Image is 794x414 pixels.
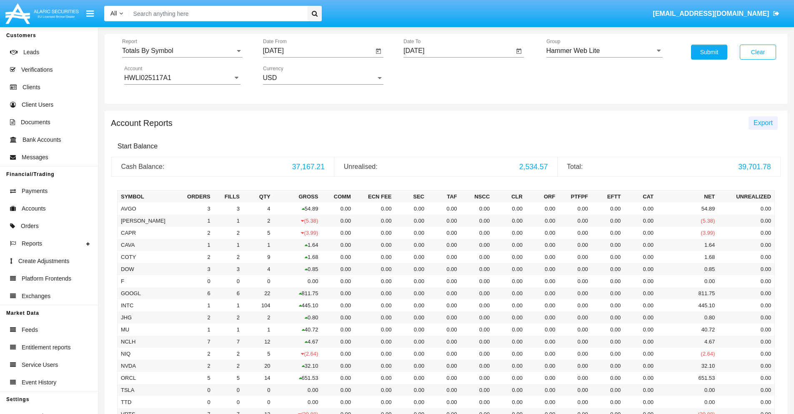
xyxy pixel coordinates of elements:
[274,348,322,360] td: (2.64)
[243,190,274,203] th: Qty
[22,204,46,213] span: Accounts
[173,336,213,348] td: 7
[624,227,657,239] td: 0.00
[173,311,213,324] td: 2
[118,251,174,263] td: COTY
[274,203,322,215] td: 54.89
[461,215,493,227] td: 0.00
[214,311,243,324] td: 2
[104,9,129,18] a: All
[274,360,322,372] td: 32.10
[173,275,213,287] td: 0
[624,299,657,311] td: 0.00
[274,287,322,299] td: 811.75
[591,324,624,336] td: 0.00
[526,239,559,251] td: 0.00
[718,263,774,275] td: 0.00
[624,215,657,227] td: 0.00
[428,239,461,251] td: 0.00
[718,190,774,203] th: Unrealized
[274,311,322,324] td: 0.80
[373,46,383,56] button: Open calendar
[173,324,213,336] td: 1
[559,360,591,372] td: 0.00
[591,263,624,275] td: 0.00
[344,162,513,172] div: Unrealised:
[718,275,774,287] td: 0.00
[173,360,213,372] td: 2
[321,263,354,275] td: 0.00
[526,263,559,275] td: 0.00
[624,239,657,251] td: 0.00
[243,263,274,275] td: 4
[526,324,559,336] td: 0.00
[243,275,274,287] td: 0
[129,6,305,21] input: Search
[214,203,243,215] td: 3
[493,190,526,203] th: CLR
[493,336,526,348] td: 0.00
[321,287,354,299] td: 0.00
[22,292,50,301] span: Exchanges
[514,46,524,56] button: Open calendar
[173,263,213,275] td: 3
[354,360,395,372] td: 0.00
[22,326,38,334] span: Feeds
[718,360,774,372] td: 0.00
[173,203,213,215] td: 3
[121,162,286,172] div: Cash Balance:
[21,65,53,74] span: Verifications
[23,48,39,57] span: Leads
[657,203,718,215] td: 54.89
[354,215,395,227] td: 0.00
[428,299,461,311] td: 0.00
[395,251,428,263] td: 0.00
[274,251,322,263] td: 1.68
[243,372,274,384] td: 14
[274,239,322,251] td: 1.64
[591,190,624,203] th: EFTT
[718,336,774,348] td: 0.00
[321,336,354,348] td: 0.00
[657,215,718,227] td: (5.38)
[461,251,493,263] td: 0.00
[118,348,174,360] td: NIQ
[22,100,53,109] span: Client Users
[18,257,69,266] span: Create Adjustments
[21,118,50,127] span: Documents
[428,311,461,324] td: 0.00
[493,263,526,275] td: 0.00
[591,275,624,287] td: 0.00
[395,203,428,215] td: 0.00
[559,324,591,336] td: 0.00
[274,299,322,311] td: 445.10
[118,372,174,384] td: ORCL
[718,239,774,251] td: 0.00
[740,45,776,60] button: Clear
[624,263,657,275] td: 0.00
[395,263,428,275] td: 0.00
[461,203,493,215] td: 0.00
[395,215,428,227] td: 0.00
[321,203,354,215] td: 0.00
[526,203,559,215] td: 0.00
[718,324,774,336] td: 0.00
[22,153,48,162] span: Messages
[173,251,213,263] td: 2
[591,299,624,311] td: 0.00
[657,275,718,287] td: 0.00
[118,336,174,348] td: NCLH
[321,239,354,251] td: 0.00
[591,215,624,227] td: 0.00
[526,360,559,372] td: 0.00
[395,324,428,336] td: 0.00
[559,227,591,239] td: 0.00
[657,311,718,324] td: 0.80
[526,215,559,227] td: 0.00
[428,227,461,239] td: 0.00
[624,348,657,360] td: 0.00
[274,336,322,348] td: 4.67
[122,47,173,54] span: Totals By Symbol
[395,190,428,203] th: SEC
[428,275,461,287] td: 0.00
